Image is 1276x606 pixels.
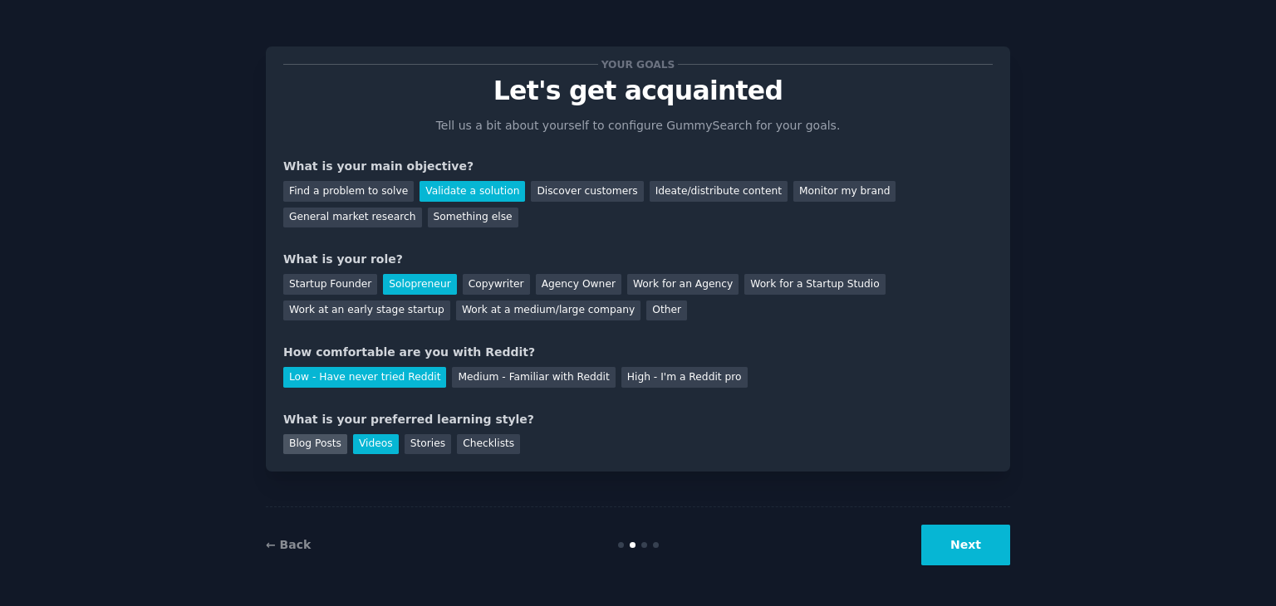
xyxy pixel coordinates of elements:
div: Find a problem to solve [283,181,414,202]
div: Work at a medium/large company [456,301,640,321]
div: Something else [428,208,518,228]
div: Work for a Startup Studio [744,274,885,295]
div: Agency Owner [536,274,621,295]
div: What is your preferred learning style? [283,411,993,428]
div: Work at an early stage startup [283,301,450,321]
div: Copywriter [463,274,530,295]
div: Stories [405,434,451,455]
div: Medium - Familiar with Reddit [452,367,615,388]
p: Let's get acquainted [283,76,993,105]
div: Startup Founder [283,274,377,295]
div: Discover customers [531,181,643,202]
a: ← Back [266,538,311,551]
div: What is your role? [283,251,993,268]
span: Your goals [598,56,678,73]
p: Tell us a bit about yourself to configure GummySearch for your goals. [429,117,847,134]
div: High - I'm a Reddit pro [621,367,748,388]
div: Checklists [457,434,520,455]
div: Low - Have never tried Reddit [283,367,446,388]
div: Solopreneur [383,274,456,295]
div: Other [646,301,687,321]
div: What is your main objective? [283,158,993,175]
div: Blog Posts [283,434,347,455]
div: Work for an Agency [627,274,739,295]
div: Monitor my brand [793,181,896,202]
div: How comfortable are you with Reddit? [283,344,993,361]
div: Validate a solution [420,181,525,202]
div: Ideate/distribute content [650,181,788,202]
div: General market research [283,208,422,228]
button: Next [921,525,1010,565]
div: Videos [353,434,399,455]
